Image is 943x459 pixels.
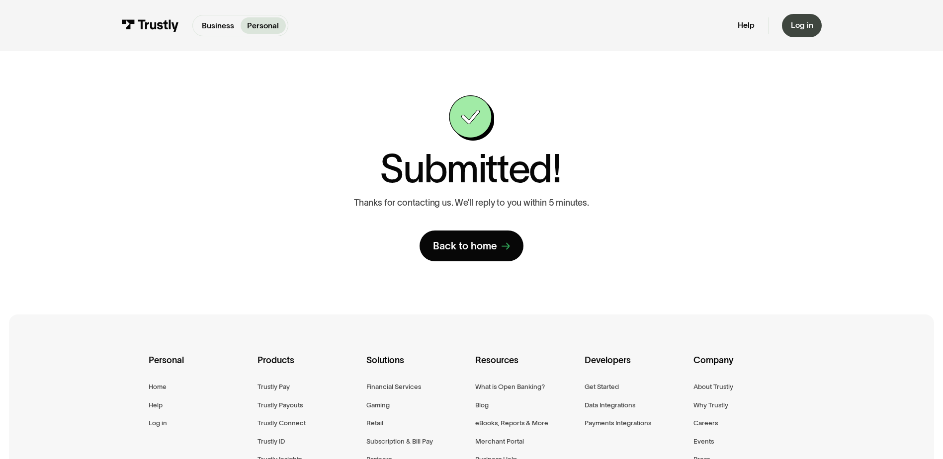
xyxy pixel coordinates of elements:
div: Back to home [433,239,497,252]
a: Merchant Portal [475,436,524,447]
a: Get Started [585,381,619,392]
p: Business [202,20,234,32]
a: Blog [475,399,489,411]
a: Trustly Payouts [257,399,303,411]
a: What is Open Banking? [475,381,545,392]
div: Products [257,353,358,381]
div: Log in [791,20,813,30]
a: Subscription & Bill Pay [366,436,433,447]
a: Careers [693,417,718,429]
a: Trustly Pay [257,381,290,392]
a: Retail [366,417,383,429]
p: Thanks for contacting us. We’ll reply to you within 5 minutes. [354,198,589,208]
a: Back to home [420,230,524,261]
a: Financial Services [366,381,421,392]
div: Company [693,353,794,381]
a: Personal [241,17,286,33]
a: Data Integrations [585,399,635,411]
a: Events [693,436,714,447]
div: Resources [475,353,576,381]
img: Trustly Logo [121,19,179,32]
a: Why Trustly [693,399,728,411]
a: Help [149,399,163,411]
a: Payments Integrations [585,417,651,429]
a: Business [195,17,241,33]
a: Home [149,381,167,392]
a: Trustly ID [257,436,285,447]
a: eBooks, Reports & More [475,417,548,429]
a: Log in [149,417,167,429]
a: Trustly Connect [257,417,306,429]
div: Solutions [366,353,467,381]
a: Gaming [366,399,390,411]
p: Personal [247,20,279,32]
a: Help [738,20,755,30]
div: Personal [149,353,250,381]
div: Developers [585,353,686,381]
a: About Trustly [693,381,733,392]
h1: Submitted! [380,150,561,188]
a: Log in [782,14,822,37]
